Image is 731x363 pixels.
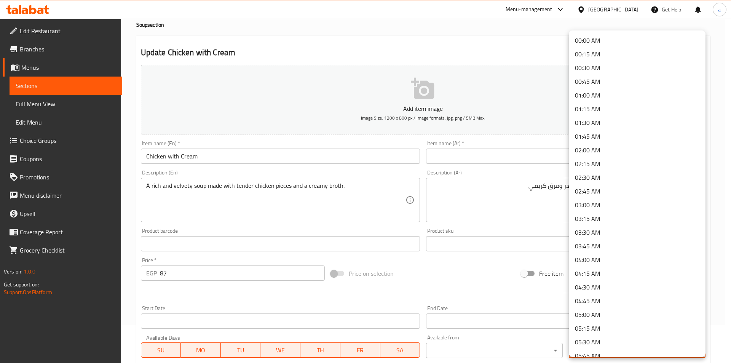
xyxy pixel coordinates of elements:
li: 01:45 AM [569,130,705,143]
li: 01:30 AM [569,116,705,130]
li: 03:15 AM [569,212,705,225]
li: 05:00 AM [569,308,705,321]
li: 04:30 AM [569,280,705,294]
li: 05:45 AM [569,349,705,363]
li: 05:30 AM [569,335,705,349]
li: 00:30 AM [569,61,705,75]
li: 02:30 AM [569,171,705,184]
li: 05:15 AM [569,321,705,335]
li: 04:00 AM [569,253,705,267]
li: 00:45 AM [569,75,705,88]
li: 02:00 AM [569,143,705,157]
li: 00:00 AM [569,34,705,47]
li: 03:30 AM [569,225,705,239]
li: 03:00 AM [569,198,705,212]
li: 03:45 AM [569,239,705,253]
li: 02:45 AM [569,184,705,198]
li: 04:45 AM [569,294,705,308]
li: 01:00 AM [569,88,705,102]
li: 00:15 AM [569,47,705,61]
li: 04:15 AM [569,267,705,280]
li: 02:15 AM [569,157,705,171]
li: 01:15 AM [569,102,705,116]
